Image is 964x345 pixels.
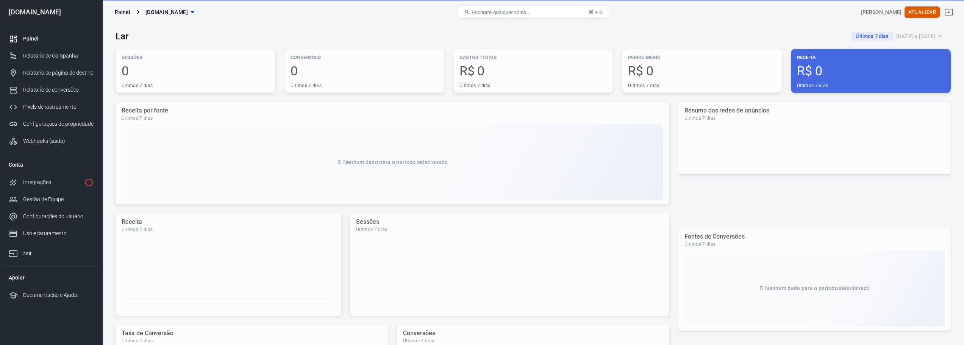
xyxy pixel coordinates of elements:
font: Encontre qualquer coisa... [472,9,530,15]
a: Pixels de rastreamento [3,98,100,116]
a: Configurações de propriedade [3,116,100,133]
font: Lar [116,31,128,42]
a: Relatório de Campanha [3,47,100,64]
font: Relatório de Campanha [23,53,78,59]
svg: 1 rede ainda não verificada [84,178,94,187]
font: Apoiar [9,275,25,281]
font: [DOMAIN_NAME] [145,9,188,15]
font: Pixels de rastreamento [23,104,77,110]
font: Gestão de Equipe [23,196,64,202]
button: [DOMAIN_NAME] [142,5,197,19]
font: Configurações do usuário [23,213,83,219]
font: [DOMAIN_NAME] [9,8,61,16]
a: Gestão de Equipe [3,191,100,208]
font: [PERSON_NAME] [861,9,901,15]
div: Painel [115,8,130,16]
a: Configurações do usuário [3,208,100,225]
div: ID da conta: 3jDzlnHw [861,8,901,16]
font: Uso e faturamento [23,230,67,236]
font: Relatório de conversões [23,87,79,93]
span: dailychoiceshop.com [145,8,188,17]
button: Encontre qualquer coisa...⌘ + K [458,6,609,19]
a: Relatório de conversões [3,81,100,98]
font: Atualizar [908,9,936,15]
a: sair [3,242,100,262]
font: sair [23,250,32,256]
font: Relatório de página de destino [23,70,94,76]
font: Conta [9,162,23,168]
a: Relatório de página de destino [3,64,100,81]
button: Atualizar [905,6,940,18]
a: Uso e faturamento [3,225,100,242]
a: Painel [3,30,100,47]
a: Webhooks (saída) [3,133,100,150]
font: Configurações de propriedade [23,121,94,127]
font: Webhooks (saída) [23,138,65,144]
font: ⌘ + K [589,9,603,15]
font: Documentação e Ajuda [23,292,77,298]
a: sair [940,3,958,21]
font: Painel [115,9,130,15]
a: Integrações [3,174,100,191]
font: Painel [23,36,39,42]
font: Integrações [23,179,51,185]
